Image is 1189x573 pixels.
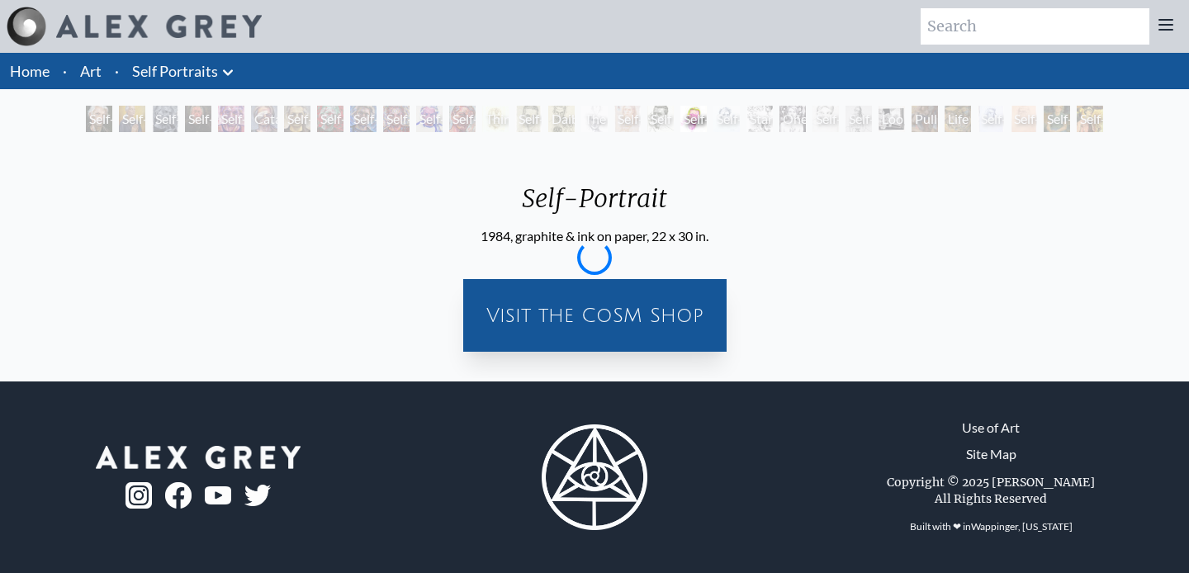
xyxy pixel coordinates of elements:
[779,106,806,132] div: One Light Self-Portrait
[966,444,1016,464] a: Site Map
[205,486,231,505] img: youtube-logo.png
[879,106,905,132] div: Looking Back (Self-Portrait, Age [DEMOGRAPHIC_DATA])
[713,106,740,132] div: Self-Portrait (Age [DEMOGRAPHIC_DATA])
[912,106,938,132] div: Pulling Apart (Self-Portrait, Age [DEMOGRAPHIC_DATA])
[581,106,608,132] div: The Imp of Inspiration
[812,106,839,132] div: Self-Portrait (Age [DEMOGRAPHIC_DATA]) Tripping
[165,482,192,509] img: fb-logo.png
[119,106,145,132] div: Self-Portrait
[251,106,277,132] div: Cataract
[614,106,641,132] div: Self-Portrait (Age [DEMOGRAPHIC_DATA]) New Father
[515,106,542,132] div: Self-Portrait (Age [DEMOGRAPHIC_DATA])
[383,106,410,132] div: Self-Portrait
[80,59,102,83] a: Art
[971,520,1073,533] a: Wappinger, [US_STATE]
[921,8,1149,45] input: Search
[10,62,50,80] a: Home
[244,485,271,506] img: twitter-logo.png
[284,106,310,132] div: Self-Portrait
[1011,106,1037,132] div: Self-Portrait (Age [DEMOGRAPHIC_DATA])
[132,59,218,83] a: Self Portraits
[680,106,707,132] div: Self-Portrait
[350,106,377,132] div: Self-Portrait
[647,106,674,132] div: Self Portrait (Age [DEMOGRAPHIC_DATA])
[978,106,1004,132] div: Self-Portrait (Age [DEMOGRAPHIC_DATA])
[416,106,443,132] div: Self-Portrait
[185,106,211,132] div: Self-Portrait
[481,226,708,246] div: 1984, graphite & ink on paper, 22 x 30 in.
[482,106,509,132] div: Thirst
[935,490,1047,507] div: All Rights Reserved
[108,53,126,89] li: ·
[126,482,152,509] img: ig-logo.png
[481,183,708,226] div: Self-Portrait
[56,53,73,89] li: ·
[945,106,971,132] div: Life Cycle (Self-Portrait, Age [DEMOGRAPHIC_DATA])
[449,106,476,132] div: Self-Portrait
[962,418,1020,438] a: Use of Art
[473,289,717,342] a: Visit the CoSM Shop
[152,106,178,132] div: Self-Portrait
[903,514,1079,540] div: Built with ❤ in
[1077,106,1103,132] div: Self-Portrait (Age [DEMOGRAPHIC_DATA])
[746,106,773,132] div: Staring Down the Great Chain of Being
[317,106,343,132] div: Self-Portrait
[86,106,112,132] div: Self-Portrait
[548,106,575,132] div: Daibutsu
[218,106,244,132] div: Self-Portrait
[846,106,872,132] div: Self-Portrait (Age [DEMOGRAPHIC_DATA])
[1044,106,1070,132] div: Self-Portrait (Age [DEMOGRAPHIC_DATA])
[887,474,1095,490] div: Copyright © 2025 [PERSON_NAME]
